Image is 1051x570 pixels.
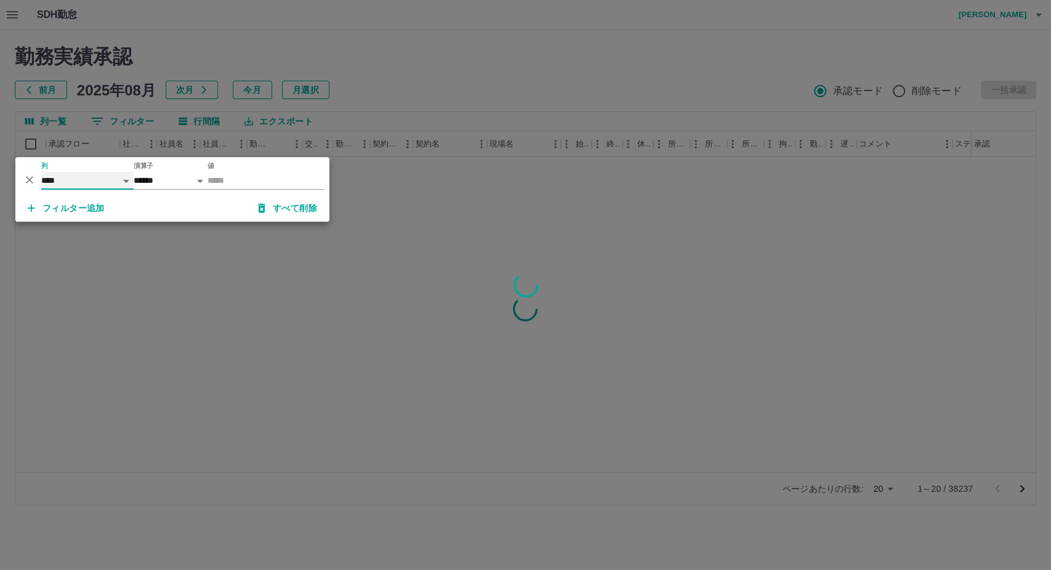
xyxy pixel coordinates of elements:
[18,197,115,219] button: フィルター追加
[41,161,48,171] label: 列
[134,161,153,171] label: 演算子
[20,171,39,189] button: 削除
[248,197,327,219] button: すべて削除
[207,161,214,171] label: 値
